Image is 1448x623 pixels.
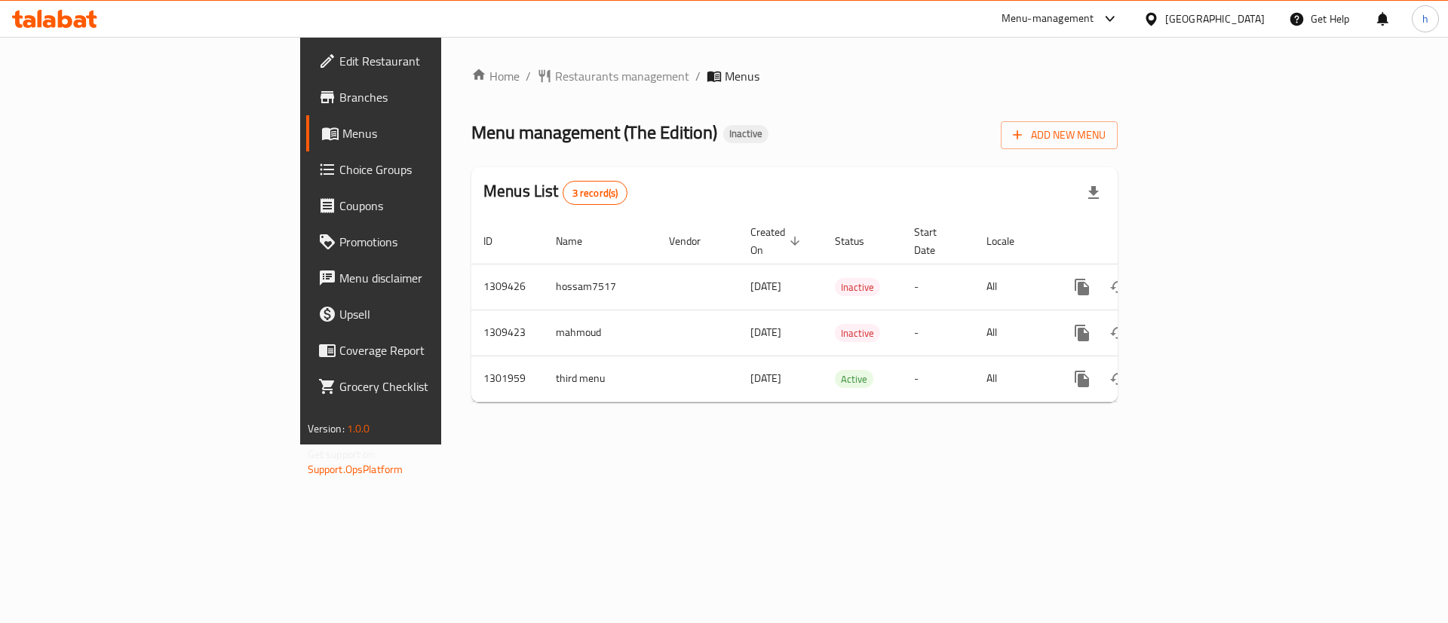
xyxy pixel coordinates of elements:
[563,181,628,205] div: Total records count
[1002,10,1094,28] div: Menu-management
[669,232,720,250] span: Vendor
[339,341,530,359] span: Coverage Report
[835,278,880,296] div: Inactive
[339,52,530,70] span: Edit Restaurant
[306,332,542,368] a: Coverage Report
[1075,175,1112,211] div: Export file
[1064,315,1100,351] button: more
[1013,126,1106,145] span: Add New Menu
[306,151,542,188] a: Choice Groups
[750,368,781,388] span: [DATE]
[1064,361,1100,397] button: more
[339,160,530,179] span: Choice Groups
[1422,11,1428,27] span: h
[306,79,542,115] a: Branches
[695,67,701,85] li: /
[1052,218,1221,264] th: Actions
[342,124,530,142] span: Menus
[306,260,542,296] a: Menu disclaimer
[339,88,530,106] span: Branches
[306,224,542,260] a: Promotions
[835,324,880,342] div: Inactive
[1100,269,1137,305] button: Change Status
[563,186,627,200] span: 3 record(s)
[308,460,403,479] a: Support.OpsPlatform
[306,115,542,151] a: Menus
[339,377,530,395] span: Grocery Checklist
[1100,361,1137,397] button: Change Status
[471,115,717,149] span: Menu management ( The Edition )
[835,371,873,388] span: Active
[483,180,627,205] h2: Menus List
[750,223,805,259] span: Created On
[750,276,781,296] span: [DATE]
[544,264,657,310] td: hossam7517
[835,325,880,342] span: Inactive
[974,264,1052,310] td: All
[339,305,530,323] span: Upsell
[306,188,542,224] a: Coupons
[544,356,657,402] td: third menu
[902,356,974,402] td: -
[483,232,512,250] span: ID
[308,419,345,438] span: Version:
[902,264,974,310] td: -
[986,232,1034,250] span: Locale
[723,125,768,143] div: Inactive
[347,419,370,438] span: 1.0.0
[1165,11,1265,27] div: [GEOGRAPHIC_DATA]
[1001,121,1118,149] button: Add New Menu
[835,370,873,388] div: Active
[339,197,530,215] span: Coupons
[902,310,974,356] td: -
[835,232,884,250] span: Status
[725,67,759,85] span: Menus
[974,310,1052,356] td: All
[556,232,602,250] span: Name
[723,127,768,140] span: Inactive
[544,310,657,356] td: mahmoud
[471,218,1221,402] table: enhanced table
[1064,269,1100,305] button: more
[306,368,542,405] a: Grocery Checklist
[537,67,689,85] a: Restaurants management
[835,279,880,296] span: Inactive
[1100,315,1137,351] button: Change Status
[974,356,1052,402] td: All
[308,444,377,464] span: Get support on:
[555,67,689,85] span: Restaurants management
[471,67,1118,85] nav: breadcrumb
[914,223,956,259] span: Start Date
[339,233,530,251] span: Promotions
[306,296,542,332] a: Upsell
[339,269,530,287] span: Menu disclaimer
[750,322,781,342] span: [DATE]
[306,43,542,79] a: Edit Restaurant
